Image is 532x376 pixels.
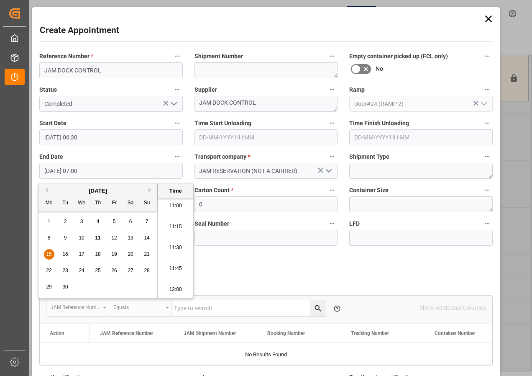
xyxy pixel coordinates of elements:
input: DD-MM-YYYY HH:MM [349,129,493,145]
button: open menu [46,300,109,316]
div: Action [50,330,64,336]
input: DD-MM-YYYY HH:MM [39,163,183,179]
div: We [77,198,87,209]
div: Choose Tuesday, September 23rd, 2025 [60,265,71,276]
input: DD-MM-YYYY HH:MM [39,129,183,145]
button: open menu [109,300,172,316]
span: 7 [146,219,148,224]
span: 29 [46,284,51,290]
li: 12:00 [158,279,193,300]
span: JAM Reference Number [100,330,153,336]
div: Equals [113,301,163,311]
div: Choose Saturday, September 6th, 2025 [125,216,136,227]
button: search button [310,300,326,316]
span: 11 [95,235,100,241]
span: Time Finish Unloading [349,119,409,128]
div: JAM Reference Number [51,301,100,311]
span: 14 [144,235,149,241]
div: Fr [109,198,120,209]
span: Container Size [349,186,389,195]
button: Transport company * [327,151,338,162]
div: Choose Saturday, September 20th, 2025 [125,249,136,260]
span: Time Start Unloading [194,119,251,128]
div: month 2025-09 [41,214,155,295]
button: Shipment Number [327,51,338,62]
span: 30 [62,284,68,290]
span: Container Number [435,330,475,336]
button: Start Date [172,118,183,129]
span: 26 [111,268,117,273]
li: 11:00 [158,196,193,216]
div: Choose Wednesday, September 24th, 2025 [77,265,87,276]
div: Choose Thursday, September 11th, 2025 [93,233,103,243]
span: 3 [80,219,83,224]
span: 18 [95,251,100,257]
div: Time [160,187,191,195]
button: Container Size [482,185,493,196]
div: Choose Monday, September 29th, 2025 [44,282,54,292]
button: Time Start Unloading [327,118,338,129]
div: Choose Saturday, September 27th, 2025 [125,265,136,276]
span: 17 [79,251,84,257]
div: Choose Thursday, September 4th, 2025 [93,216,103,227]
button: open menu [167,98,179,111]
span: End Date [39,152,63,161]
textarea: JAM DOCK CONTROL [194,96,338,112]
span: Carton Count [194,186,233,195]
input: Type to search/select [349,96,493,112]
div: Choose Thursday, September 18th, 2025 [93,249,103,260]
input: Type to search/select [39,96,183,112]
div: Choose Tuesday, September 2nd, 2025 [60,216,71,227]
span: 20 [128,251,133,257]
span: Empty container picked up (FCL only) [349,52,448,61]
div: Choose Sunday, September 21st, 2025 [142,249,152,260]
div: Choose Sunday, September 7th, 2025 [142,216,152,227]
li: 11:30 [158,237,193,258]
div: Choose Tuesday, September 30th, 2025 [60,282,71,292]
button: LFD [482,218,493,229]
span: 1 [48,219,51,224]
div: Choose Monday, September 8th, 2025 [44,233,54,243]
div: Choose Wednesday, September 17th, 2025 [77,249,87,260]
div: Choose Wednesday, September 10th, 2025 [77,233,87,243]
span: LFD [349,219,360,228]
span: 5 [113,219,116,224]
span: Shipment Number [194,52,243,61]
div: Choose Tuesday, September 16th, 2025 [60,249,71,260]
span: Reference Number [39,52,93,61]
span: 15 [46,251,51,257]
span: 6 [129,219,132,224]
button: open menu [477,98,489,111]
span: 24 [79,268,84,273]
button: End Date [172,151,183,162]
div: Choose Monday, September 15th, 2025 [44,249,54,260]
div: Choose Sunday, September 28th, 2025 [142,265,152,276]
span: 10 [79,235,84,241]
span: Tracking Number [351,330,389,336]
button: Ramp [482,84,493,95]
button: Empty container picked up (FCL only) [482,51,493,62]
div: Choose Friday, September 5th, 2025 [109,216,120,227]
div: Choose Wednesday, September 3rd, 2025 [77,216,87,227]
div: Choose Thursday, September 25th, 2025 [93,265,103,276]
div: Choose Friday, September 19th, 2025 [109,249,120,260]
div: Choose Tuesday, September 9th, 2025 [60,233,71,243]
button: Shipment Type [482,151,493,162]
li: 11:45 [158,258,193,279]
span: 16 [62,251,68,257]
button: Seal Number [327,218,338,229]
span: Transport company [194,152,250,161]
div: Mo [44,198,54,209]
div: Tu [60,198,71,209]
div: [DATE] [38,187,157,195]
span: Seal Number [194,219,229,228]
span: 13 [128,235,133,241]
button: Time Finish Unloading [482,118,493,129]
span: JAM Shipment Number [184,330,236,336]
span: 12 [111,235,117,241]
span: 8 [48,235,51,241]
span: 21 [144,251,149,257]
input: Type to search [172,300,326,316]
div: Choose Monday, September 1st, 2025 [44,216,54,227]
span: Ramp [349,85,365,94]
